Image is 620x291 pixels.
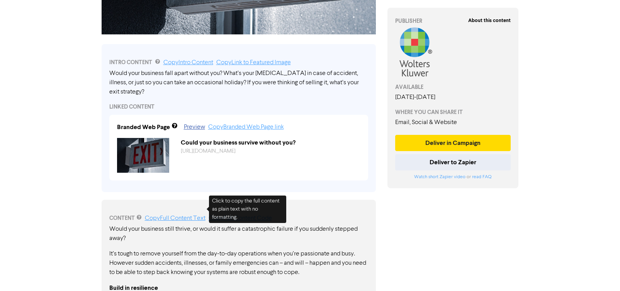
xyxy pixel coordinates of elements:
div: INTRO CONTENT [109,58,368,67]
div: https://public2.bomamarketing.com/cp/hKv8CFcs9swCFSGe1A3rc?sa=lMnATpFK [175,147,366,155]
strong: About this content [468,17,511,24]
div: Would your business fall apart without you? What’s your [MEDICAL_DATA] in case of accident, illne... [109,69,368,97]
div: LINKED CONTENT [109,103,368,111]
a: Copy Full Content Text [145,215,206,221]
div: [DATE] - [DATE] [395,93,511,102]
p: Would your business still thrive, or would it suffer a catastrophic failure if you suddenly stepp... [109,225,368,243]
iframe: Chat Widget [581,254,620,291]
button: Deliver to Zapier [395,154,511,170]
div: WHERE YOU CAN SHARE IT [395,108,511,116]
a: Copy Intro Content [163,60,213,66]
a: read FAQ [472,175,491,179]
a: Preview [184,124,205,130]
button: Deliver in Campaign [395,135,511,151]
div: Email, Social & Website [395,118,511,127]
div: Could your business survive without you? [175,138,366,147]
p: It’s tough to remove yourself from the day-to-day operations when you’re passionate and busy. How... [109,249,368,277]
div: AVAILABLE [395,83,511,91]
a: Copy Link to Featured Image [216,60,291,66]
a: Copy Branded Web Page link [208,124,284,130]
a: Watch short Zapier video [414,175,465,179]
div: Branded Web Page [117,123,170,132]
div: Click to copy the full content as plain text with no formatting. [209,196,286,223]
a: [URL][DOMAIN_NAME] [181,148,236,154]
div: CONTENT [109,214,368,223]
div: or [395,174,511,180]
div: PUBLISHER [395,17,511,25]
